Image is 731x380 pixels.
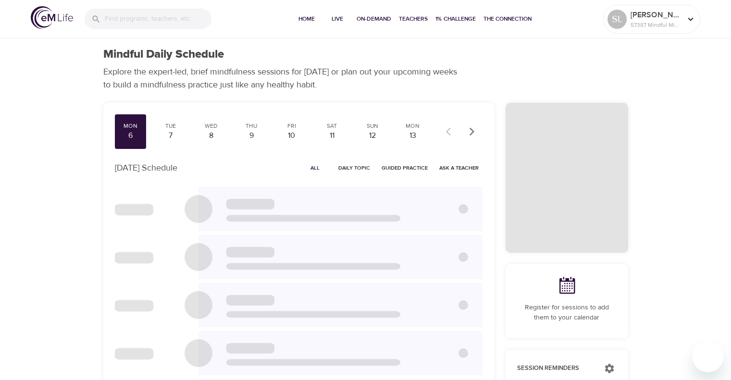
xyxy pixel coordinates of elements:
div: 11 [320,130,344,141]
div: 7 [159,130,183,141]
p: [DATE] Schedule [115,161,177,174]
span: Ask a Teacher [439,163,479,172]
div: Sat [320,122,344,130]
button: Ask a Teacher [435,160,483,175]
span: All [304,163,327,172]
span: Guided Practice [382,163,428,172]
input: Find programs, teachers, etc... [105,9,211,29]
div: Wed [199,122,223,130]
div: SL [607,10,627,29]
span: On-Demand [357,14,391,24]
div: Thu [239,122,263,130]
div: 12 [360,130,384,141]
p: Explore the expert-led, brief mindfulness sessions for [DATE] or plan out your upcoming weeks to ... [103,65,464,91]
p: 57387 Mindful Minutes [631,21,681,29]
span: 1% Challenge [435,14,476,24]
h1: Mindful Daily Schedule [103,48,224,61]
span: Home [295,14,318,24]
button: All [300,160,331,175]
span: The Connection [483,14,532,24]
button: Daily Topic [335,160,374,175]
div: Fri [280,122,304,130]
div: 13 [401,130,425,141]
div: Mon [119,122,143,130]
div: 8 [199,130,223,141]
div: 9 [239,130,263,141]
div: Tue [159,122,183,130]
img: logo [31,6,73,29]
span: Live [326,14,349,24]
span: Teachers [399,14,428,24]
iframe: Button to launch messaging window [693,342,723,372]
div: Mon [401,122,425,130]
p: [PERSON_NAME] [631,9,681,21]
div: 6 [119,130,143,141]
p: Register for sessions to add them to your calendar [517,303,617,323]
div: 10 [280,130,304,141]
div: Sun [360,122,384,130]
span: Daily Topic [338,163,370,172]
button: Guided Practice [378,160,432,175]
p: Session Reminders [517,364,595,373]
